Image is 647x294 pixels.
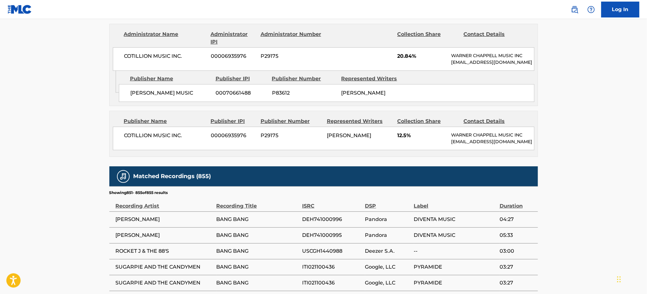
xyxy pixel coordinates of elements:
[451,132,534,138] p: WARNER CHAPPELL MUSIC INC
[414,247,496,255] span: --
[272,89,337,97] span: P83612
[500,263,535,271] span: 03:27
[302,263,362,271] span: ITI021100436
[217,279,299,287] span: BANG BANG
[601,2,639,17] a: Log In
[261,117,322,125] div: Publisher Number
[327,117,392,125] div: Represented Writers
[568,3,581,16] a: Public Search
[464,117,525,125] div: Contact Details
[116,231,213,239] span: [PERSON_NAME]
[365,216,411,223] span: Pandora
[272,75,337,83] div: Publisher Number
[585,3,598,16] div: Help
[130,75,211,83] div: Publisher Name
[414,231,496,239] span: DIVENTA MUSIC
[617,270,621,289] div: Drag
[217,247,299,255] span: BANG BANG
[124,117,206,125] div: Publisher Name
[261,52,322,60] span: P29175
[217,263,299,271] span: BANG BANG
[615,264,647,294] iframe: Chat Widget
[341,90,386,96] span: [PERSON_NAME]
[451,138,534,145] p: [EMAIL_ADDRESS][DOMAIN_NAME]
[414,263,496,271] span: PYRAMIDE
[116,263,213,271] span: SUGARPIE AND THE CANDYMEN
[211,52,256,60] span: 00006935976
[365,279,411,287] span: Google, LLC
[587,6,595,13] img: help
[397,52,446,60] span: 20.84%
[302,247,362,255] span: USCGH1440988
[302,196,362,210] div: ISRC
[500,196,535,210] div: Duration
[217,231,299,239] span: BANG BANG
[327,132,371,138] span: [PERSON_NAME]
[397,117,459,125] div: Collection Share
[124,132,206,139] span: COTILLION MUSIC INC.
[451,52,534,59] p: WARNER CHAPPELL MUSIC INC
[341,75,406,83] div: Represented Writers
[217,216,299,223] span: BANG BANG
[130,89,211,97] span: [PERSON_NAME] MUSIC
[116,247,213,255] span: ROCKET J & THE 88'S
[216,89,267,97] span: 00070661488
[414,196,496,210] div: Label
[451,59,534,66] p: [EMAIL_ADDRESS][DOMAIN_NAME]
[302,279,362,287] span: ITI021100436
[116,279,213,287] span: SUGARPIE AND THE CANDYMEN
[8,5,32,14] img: MLC Logo
[365,263,411,271] span: Google, LLC
[414,279,496,287] span: PYRAMIDE
[116,216,213,223] span: [PERSON_NAME]
[500,247,535,255] span: 03:00
[397,132,446,139] span: 12.5%
[216,75,267,83] div: Publisher IPI
[302,216,362,223] span: DEH741000996
[217,196,299,210] div: Recording Title
[571,6,579,13] img: search
[464,30,525,46] div: Contact Details
[211,132,256,139] span: 00006935976
[124,30,206,46] div: Administrator Name
[365,196,411,210] div: DSP
[365,247,411,255] span: Deezer S.A.
[302,231,362,239] span: DEH741000995
[500,216,535,223] span: 04:27
[414,216,496,223] span: DIVENTA MUSIC
[261,132,322,139] span: P29175
[261,30,322,46] div: Administrator Number
[109,190,168,196] p: Showing 851 - 855 of 855 results
[124,52,206,60] span: COTILLION MUSIC INC.
[133,173,211,180] h5: Matched Recordings (855)
[120,173,127,180] img: Matched Recordings
[500,231,535,239] span: 05:33
[500,279,535,287] span: 03:27
[365,231,411,239] span: Pandora
[211,30,256,46] div: Administrator IPI
[397,30,459,46] div: Collection Share
[116,196,213,210] div: Recording Artist
[211,117,256,125] div: Publisher IPI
